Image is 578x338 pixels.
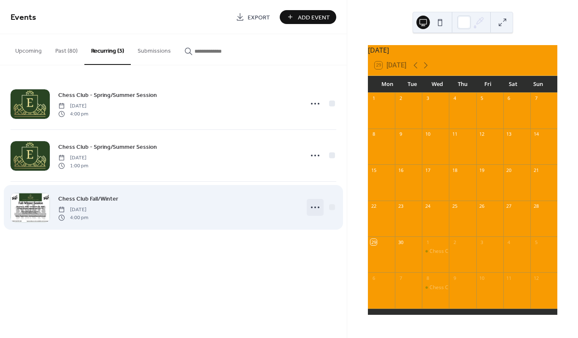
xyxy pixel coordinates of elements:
[131,34,178,64] button: Submissions
[479,95,485,102] div: 5
[8,34,49,64] button: Upcoming
[58,206,88,214] span: [DATE]
[451,95,458,102] div: 4
[451,275,458,281] div: 9
[451,203,458,209] div: 25
[58,162,88,169] span: 1:00 pm
[58,102,88,110] span: [DATE]
[280,10,336,24] button: Add Event
[397,239,404,245] div: 30
[479,167,485,173] div: 19
[451,239,458,245] div: 2
[397,275,404,281] div: 7
[58,91,157,100] span: Chess Club - Spring/Summer Session
[533,167,539,173] div: 21
[248,13,270,22] span: Export
[479,131,485,137] div: 12
[84,34,131,65] button: Recurring (3)
[397,167,404,173] div: 16
[424,95,431,102] div: 3
[368,45,557,55] div: [DATE]
[370,167,377,173] div: 15
[424,203,431,209] div: 24
[506,203,512,209] div: 27
[370,239,377,245] div: 29
[429,284,482,291] div: Chess Club Fall/Winter
[506,131,512,137] div: 13
[533,275,539,281] div: 12
[451,167,458,173] div: 18
[450,76,475,93] div: Thu
[506,95,512,102] div: 6
[397,203,404,209] div: 23
[49,34,84,64] button: Past (80)
[397,131,404,137] div: 9
[298,13,330,22] span: Add Event
[397,95,404,102] div: 2
[58,90,157,100] a: Chess Club - Spring/Summer Session
[533,131,539,137] div: 14
[506,275,512,281] div: 11
[500,76,526,93] div: Sat
[506,167,512,173] div: 20
[58,143,157,152] span: Chess Club - Spring/Summer Session
[422,284,449,291] div: Chess Club Fall/Winter
[475,76,500,93] div: Fri
[58,154,88,162] span: [DATE]
[479,239,485,245] div: 3
[58,195,118,204] span: Chess Club Fall/Winter
[525,76,551,93] div: Sun
[58,194,118,204] a: Chess Club Fall/Winter
[479,203,485,209] div: 26
[370,203,377,209] div: 22
[58,142,157,152] a: Chess Club - Spring/Summer Session
[370,131,377,137] div: 8
[533,95,539,102] div: 7
[424,239,431,245] div: 1
[451,131,458,137] div: 11
[11,9,36,26] span: Events
[533,203,539,209] div: 28
[58,110,88,118] span: 4:00 pm
[425,76,450,93] div: Wed
[506,239,512,245] div: 4
[479,275,485,281] div: 10
[424,131,431,137] div: 10
[58,214,88,221] span: 4:00 pm
[424,167,431,173] div: 17
[424,275,431,281] div: 8
[370,275,377,281] div: 6
[533,239,539,245] div: 5
[375,76,400,93] div: Mon
[422,248,449,255] div: Chess Club Fall/Winter
[230,10,276,24] a: Export
[370,95,377,102] div: 1
[400,76,425,93] div: Tue
[429,248,482,255] div: Chess Club Fall/Winter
